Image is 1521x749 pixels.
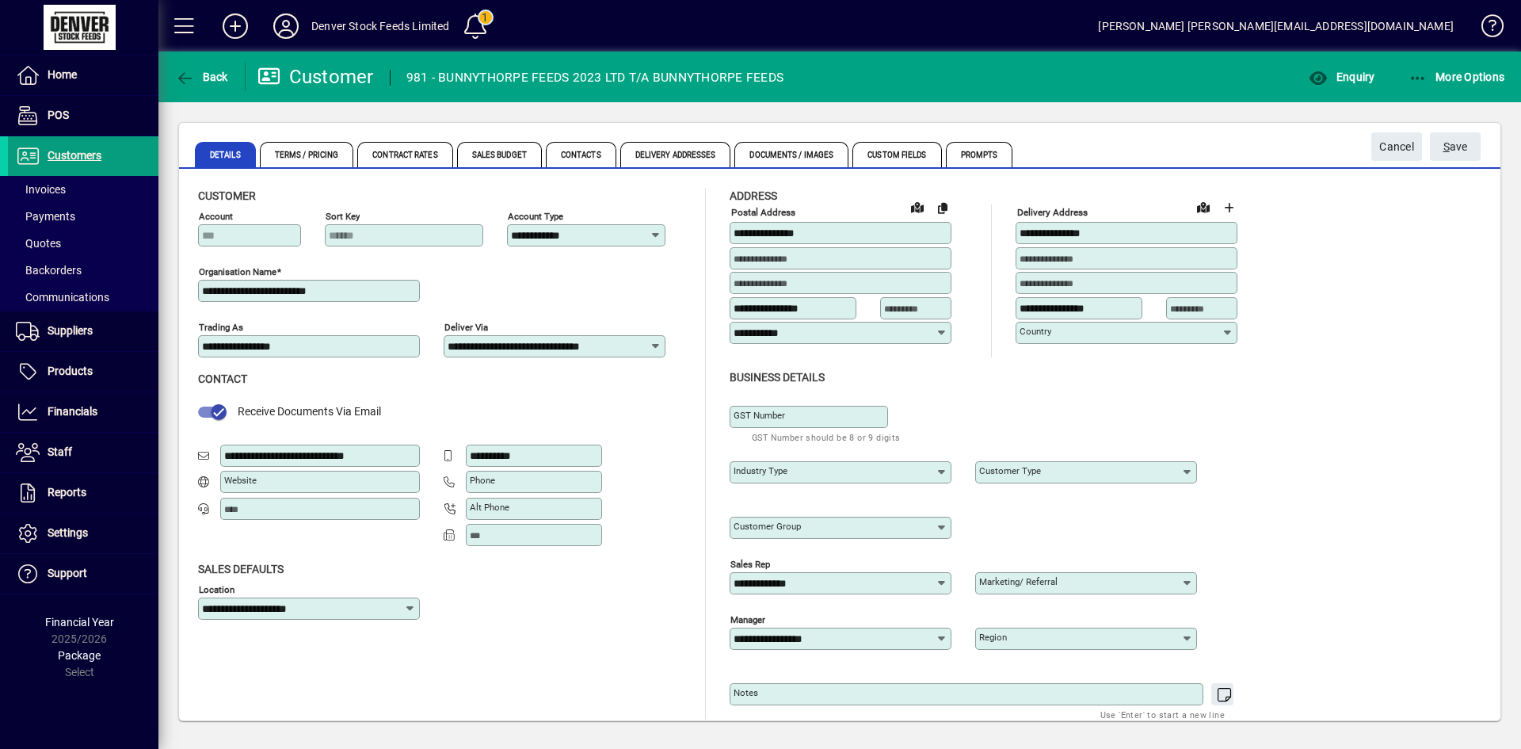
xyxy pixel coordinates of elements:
span: More Options [1409,71,1505,83]
span: Customers [48,149,101,162]
mat-label: Account Type [508,211,563,222]
span: Financials [48,405,97,418]
mat-label: Phone [470,475,495,486]
span: Contacts [546,142,616,167]
mat-label: Region [979,632,1007,643]
button: Choose address [1216,195,1241,220]
span: Enquiry [1309,71,1374,83]
mat-hint: Use 'Enter' to start a new line [1100,705,1225,724]
button: Copy to Delivery address [930,195,955,220]
mat-hint: GST Number should be 8 or 9 digits [752,428,901,446]
mat-label: Deliver via [444,322,488,333]
span: Details [195,142,256,167]
mat-label: Customer type [979,465,1041,476]
span: Home [48,68,77,81]
span: Backorders [16,264,82,277]
span: Receive Documents Via Email [238,405,381,418]
mat-label: Website [224,475,257,486]
a: POS [8,96,158,136]
button: Back [171,63,232,91]
span: Suppliers [48,324,93,337]
span: Products [48,365,93,377]
span: Reports [48,486,86,499]
div: 981 - BUNNYTHORPE FEEDS 2023 LTD T/A BUNNYTHORPE FEEDS [406,65,784,90]
div: [PERSON_NAME] [PERSON_NAME][EMAIL_ADDRESS][DOMAIN_NAME] [1098,13,1454,39]
a: Home [8,55,158,95]
span: Settings [48,526,88,539]
span: Terms / Pricing [260,142,354,167]
mat-label: Marketing/ Referral [979,576,1058,587]
span: Package [58,649,101,662]
span: ave [1443,134,1468,160]
a: Knowledge Base [1470,3,1501,55]
span: Support [48,567,87,579]
a: Invoices [8,176,158,203]
button: Enquiry [1305,63,1378,91]
a: Staff [8,433,158,472]
span: Contact [198,373,247,385]
app-page-header-button: Back [158,63,246,91]
span: POS [48,109,69,121]
button: Cancel [1371,132,1422,161]
span: Communications [16,291,109,304]
button: Save [1430,132,1481,161]
mat-label: Customer group [734,521,801,532]
a: Products [8,352,158,392]
span: Back [175,71,228,83]
a: Settings [8,514,158,553]
span: Business details [730,371,825,384]
span: Delivery Addresses [620,142,731,167]
button: Profile [261,12,311,40]
mat-label: Organisation name [199,266,276,277]
mat-label: Trading as [199,322,243,333]
a: Reports [8,473,158,513]
span: Sales defaults [198,563,284,575]
span: Payments [16,210,75,223]
span: Staff [48,445,72,458]
a: Payments [8,203,158,230]
mat-label: Sales rep [730,558,770,569]
mat-label: Sort key [326,211,360,222]
span: Address [730,189,777,202]
span: Documents / Images [734,142,848,167]
mat-label: Notes [734,687,758,698]
span: Cancel [1379,134,1414,160]
mat-label: Industry type [734,465,787,476]
mat-label: Location [199,583,234,594]
mat-label: Manager [730,613,765,625]
a: Financials [8,392,158,432]
span: Sales Budget [457,142,542,167]
span: Prompts [946,142,1013,167]
span: Contract Rates [357,142,452,167]
span: Custom Fields [852,142,941,167]
button: More Options [1405,63,1509,91]
div: Customer [257,64,374,90]
mat-label: Alt Phone [470,502,509,513]
mat-label: Country [1020,326,1051,337]
span: Quotes [16,237,61,250]
a: Suppliers [8,311,158,351]
a: View on map [1191,194,1216,220]
span: Invoices [16,183,66,196]
span: Customer [198,189,256,202]
span: Financial Year [45,616,114,629]
a: View on map [905,194,930,220]
a: Backorders [8,257,158,284]
a: Quotes [8,230,158,257]
span: S [1443,140,1450,153]
a: Support [8,554,158,594]
mat-label: GST Number [734,410,785,421]
div: Denver Stock Feeds Limited [311,13,450,39]
button: Add [210,12,261,40]
mat-label: Account [199,211,233,222]
a: Communications [8,284,158,311]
